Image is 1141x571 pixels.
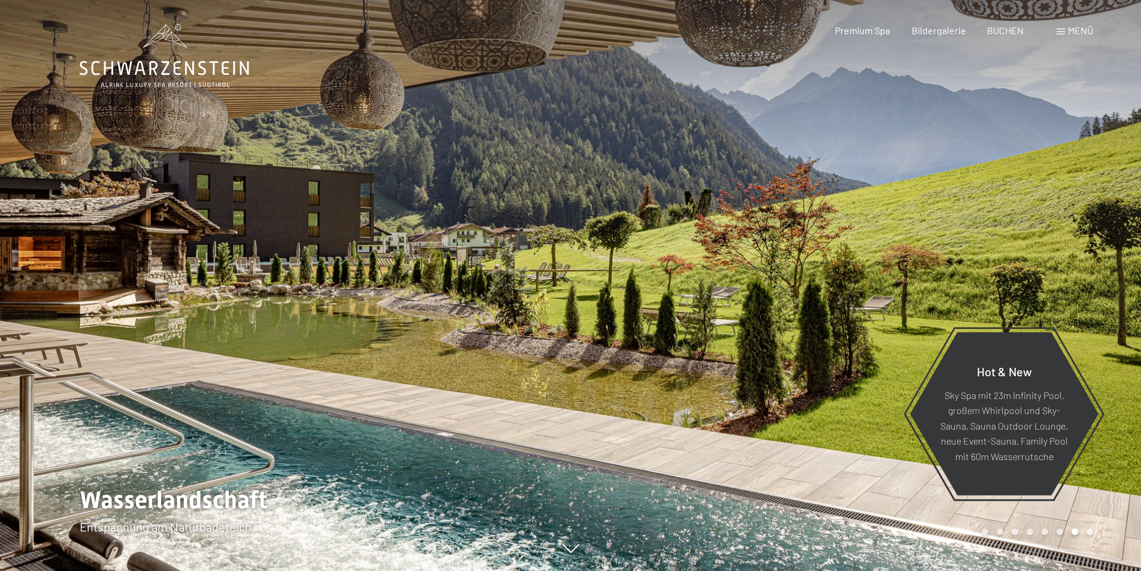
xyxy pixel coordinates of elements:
div: Carousel Page 1 [982,528,988,535]
a: Hot & New Sky Spa mit 23m Infinity Pool, großem Whirlpool und Sky-Sauna, Sauna Outdoor Lounge, ne... [909,331,1099,496]
a: BUCHEN [987,25,1024,36]
span: Hot & New [977,364,1032,378]
div: Carousel Page 3 [1012,528,1018,535]
div: Carousel Page 5 [1042,528,1048,535]
div: Carousel Pagination [977,528,1093,535]
div: Carousel Page 2 [997,528,1003,535]
a: Premium Spa [835,25,890,36]
div: Carousel Page 4 [1027,528,1033,535]
p: Sky Spa mit 23m Infinity Pool, großem Whirlpool und Sky-Sauna, Sauna Outdoor Lounge, neue Event-S... [939,387,1069,464]
div: Carousel Page 8 [1086,528,1093,535]
span: Menü [1068,25,1093,36]
div: Carousel Page 6 [1057,528,1063,535]
a: Bildergalerie [912,25,966,36]
div: Carousel Page 7 (Current Slide) [1072,528,1078,535]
